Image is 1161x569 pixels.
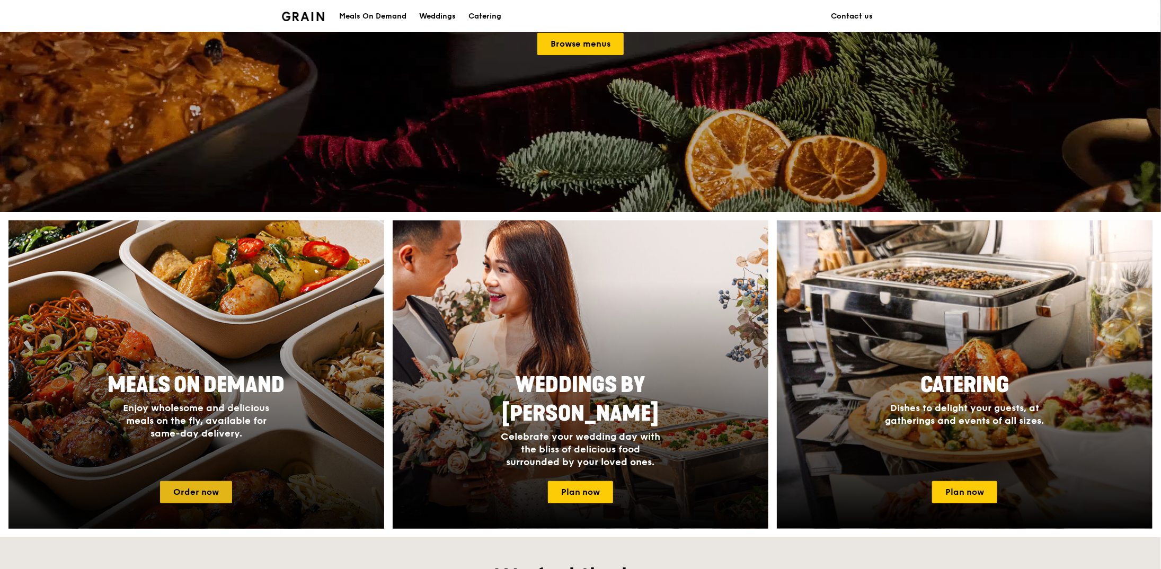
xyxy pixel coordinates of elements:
[885,402,1044,426] span: Dishes to delight your guests, at gatherings and events of all sizes.
[339,1,406,32] div: Meals On Demand
[108,372,285,398] span: Meals On Demand
[932,481,997,503] a: Plan now
[393,220,768,529] img: weddings-card.4f3003b8.jpg
[501,431,660,468] span: Celebrate your wedding day with the bliss of delicious food surrounded by your loved ones.
[537,33,624,55] a: Browse menus
[8,220,384,529] a: Meals On DemandEnjoy wholesome and delicious meals on the fly, available for same-day delivery.Or...
[413,1,462,32] a: Weddings
[502,372,659,426] span: Weddings by [PERSON_NAME]
[920,372,1009,398] span: Catering
[777,220,1153,529] a: CateringDishes to delight your guests, at gatherings and events of all sizes.Plan now
[462,1,508,32] a: Catering
[777,220,1153,529] img: catering-card.e1cfaf3e.jpg
[825,1,880,32] a: Contact us
[468,1,501,32] div: Catering
[393,220,768,529] a: Weddings by [PERSON_NAME]Celebrate your wedding day with the bliss of delicious food surrounded b...
[160,481,232,503] a: Order now
[282,12,325,21] img: Grain
[548,481,613,503] a: Plan now
[419,1,456,32] div: Weddings
[123,402,269,439] span: Enjoy wholesome and delicious meals on the fly, available for same-day delivery.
